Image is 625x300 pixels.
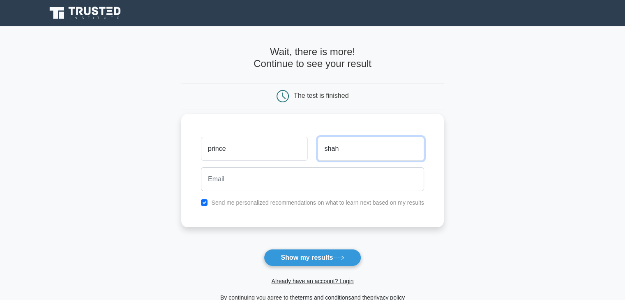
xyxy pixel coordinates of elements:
h4: Wait, there is more! Continue to see your result [181,46,444,70]
button: Show my results [264,249,361,266]
label: Send me personalized recommendations on what to learn next based on my results [211,199,424,206]
input: First name [201,137,307,161]
div: The test is finished [294,92,348,99]
a: Already have an account? Login [271,278,353,284]
input: Last name [318,137,424,161]
input: Email [201,167,424,191]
